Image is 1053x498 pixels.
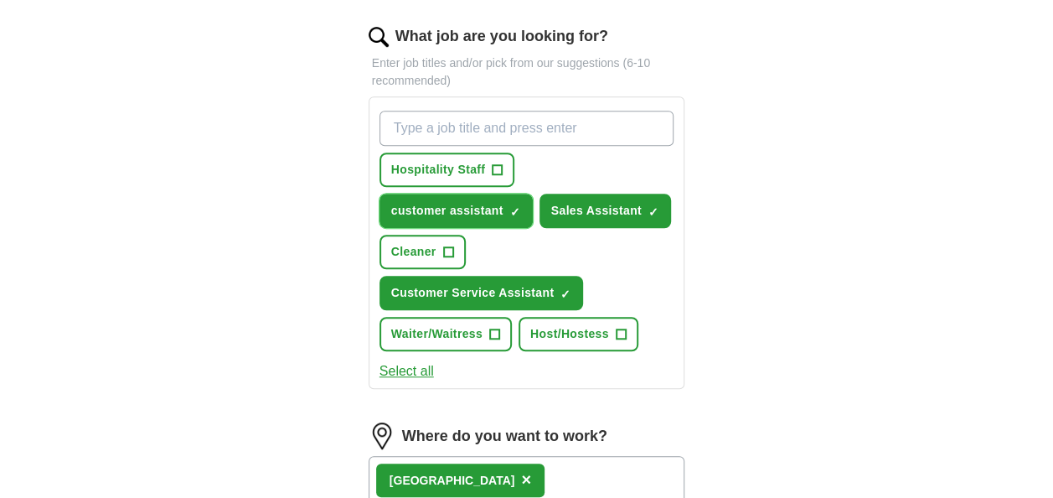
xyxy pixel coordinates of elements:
button: Sales Assistant✓ [539,194,671,228]
span: Customer Service Assistant [391,284,555,302]
button: Hospitality Staff [379,153,515,187]
button: × [521,468,531,493]
span: Waiter/Waitress [391,325,483,343]
label: Where do you want to work? [402,425,607,448]
button: Waiter/Waitress [379,317,512,351]
button: customer assistant✓ [379,194,533,228]
button: Customer Service Assistant✓ [379,276,584,310]
button: Select all [379,361,434,381]
img: search.png [369,27,389,47]
span: ✓ [510,205,520,219]
span: Sales Assistant [551,202,642,220]
p: Enter job titles and/or pick from our suggestions (6-10 recommended) [369,54,685,90]
span: × [521,470,531,489]
span: Hospitality Staff [391,161,486,179]
input: Type a job title and press enter [379,111,674,146]
label: What job are you looking for? [395,25,608,48]
span: Host/Hostess [530,325,609,343]
button: Host/Hostess [519,317,638,351]
button: Cleaner [379,235,466,269]
span: ✓ [648,205,658,219]
img: location.png [369,423,395,449]
div: [GEOGRAPHIC_DATA] [390,472,515,490]
span: customer assistant [391,202,503,220]
span: ✓ [560,288,570,301]
span: Cleaner [391,243,436,261]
